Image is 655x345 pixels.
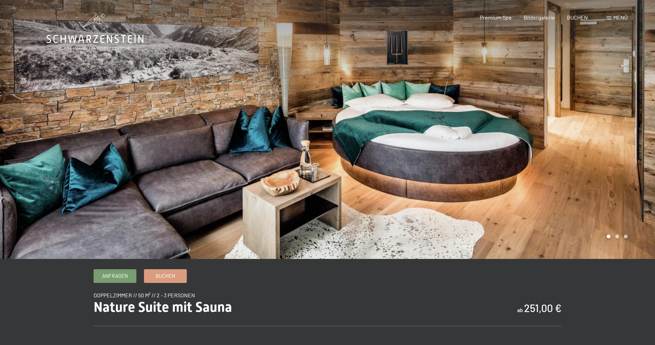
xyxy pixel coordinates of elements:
[613,14,628,21] span: Menü
[94,299,232,315] span: Nature Suite mit Sauna
[94,270,136,283] a: Anfragen
[480,14,511,21] a: Premium Spa
[567,14,588,21] a: BUCHEN
[94,292,195,298] span: Doppelzimmer // 50 m² // 2 - 3 Personen
[144,270,186,283] a: Buchen
[156,272,175,279] span: Buchen
[524,302,561,314] b: 251,00 €
[517,307,523,313] span: ab
[102,272,128,279] span: Anfragen
[524,14,555,21] a: Bildergalerie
